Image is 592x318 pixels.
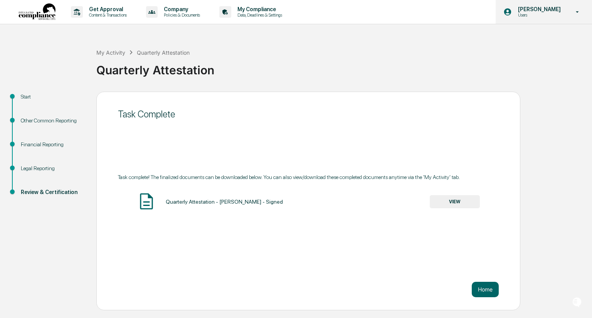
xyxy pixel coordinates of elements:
[158,12,204,18] p: Policies & Documents
[83,6,131,12] p: Get Approval
[567,293,588,313] iframe: Open customer support
[137,192,156,211] img: Document Icon
[18,3,55,21] img: logo
[137,49,190,56] div: Quarterly Attestation
[512,12,565,18] p: Users
[21,141,84,149] div: Financial Reporting
[430,195,480,208] button: VIEW
[96,57,588,77] div: Quarterly Attestation
[512,6,565,12] p: [PERSON_NAME]
[96,49,125,56] div: My Activity
[21,188,84,196] div: Review & Certification
[118,109,499,120] div: Task Complete
[21,117,84,125] div: Other Common Reporting
[231,6,286,12] p: My Compliance
[166,199,283,205] div: Quarterly Attestation - [PERSON_NAME] - Signed
[472,282,499,297] button: Home
[77,131,93,136] span: Pylon
[21,93,84,101] div: Start
[118,174,499,180] div: Task complete! The finalized documents can be downloaded below. You can also view/download these ...
[54,130,93,136] a: Powered byPylon
[21,164,84,172] div: Legal Reporting
[231,12,286,18] p: Data, Deadlines & Settings
[83,12,131,18] p: Content & Transactions
[158,6,204,12] p: Company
